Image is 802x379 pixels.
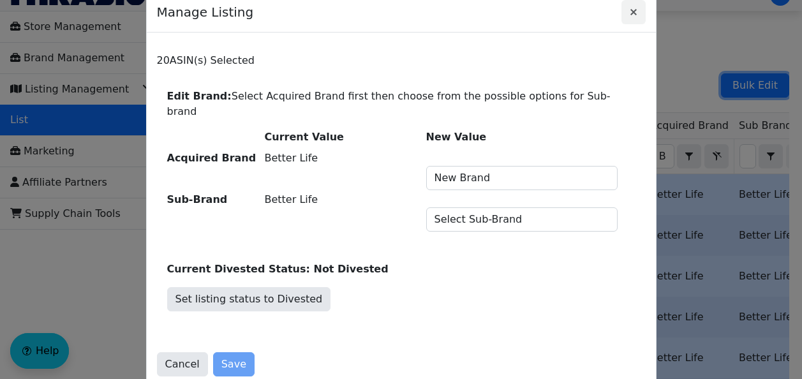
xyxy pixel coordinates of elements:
[167,90,232,102] b: Edit Brand:
[167,287,331,311] button: Set listing status to Divested
[265,131,344,143] b: Current Value
[167,193,228,205] b: Sub-Brand
[175,292,323,307] span: Set listing status to Divested
[165,357,200,372] span: Cancel
[426,131,487,143] b: New Value
[157,352,208,376] button: Cancel
[157,53,646,68] p: 20 ASIN(s) Selected
[265,152,318,164] span: Better Life
[265,193,318,205] span: Better Life
[167,89,635,119] p: Select Acquired Brand first then choose from the possible options for Sub-brand
[167,263,389,275] b: Current Divested Status: Not Divested
[167,152,256,164] b: Acquired Brand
